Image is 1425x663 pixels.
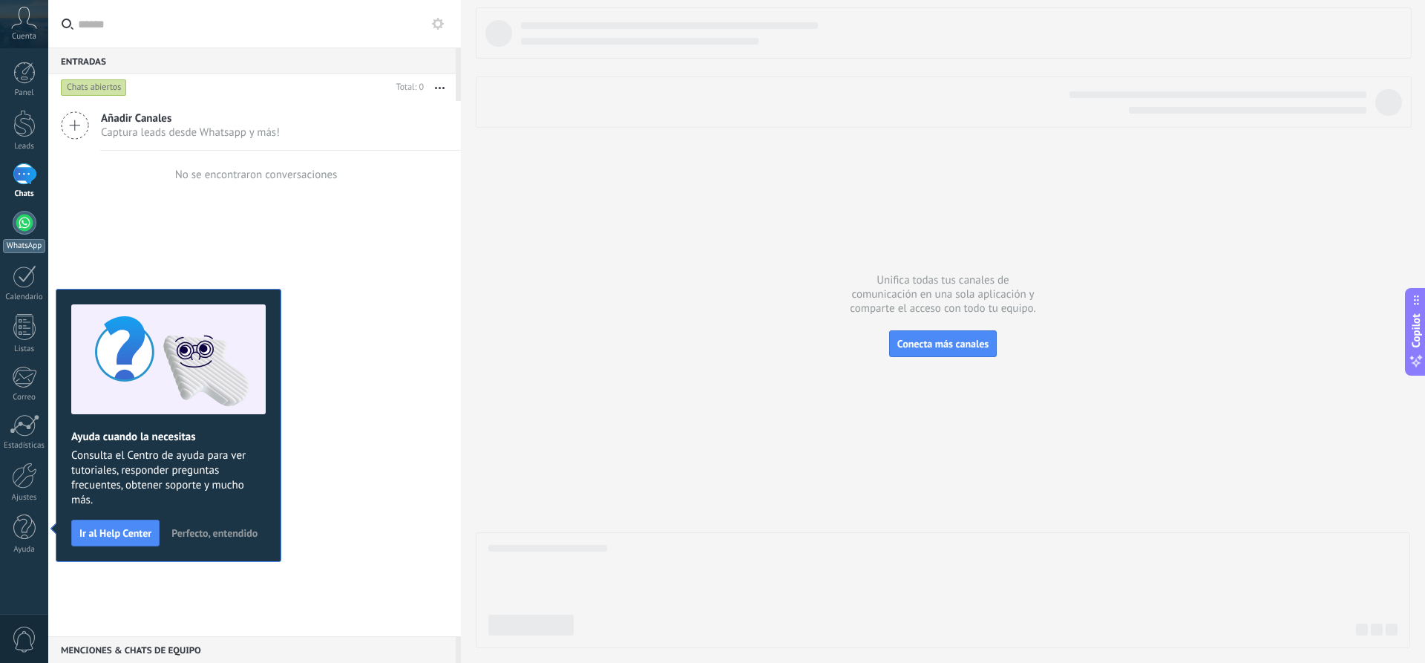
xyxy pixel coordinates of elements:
button: Perfecto, entendido [165,522,264,544]
button: Conecta más canales [889,330,997,357]
h2: Ayuda cuando la necesitas [71,430,266,444]
div: Ajustes [3,493,46,503]
div: Calendario [3,293,46,302]
span: Ir al Help Center [79,528,151,538]
div: Correo [3,393,46,402]
span: Consulta el Centro de ayuda para ver tutoriales, responder preguntas frecuentes, obtener soporte ... [71,448,266,508]
div: Estadísticas [3,441,46,451]
div: Entradas [48,48,456,74]
span: Captura leads desde Whatsapp y más! [101,125,280,140]
span: Copilot [1409,313,1424,347]
div: No se encontraron conversaciones [175,168,338,182]
div: Listas [3,344,46,354]
button: Ir al Help Center [71,520,160,546]
div: Leads [3,142,46,151]
div: Ayuda [3,545,46,555]
span: Perfecto, entendido [171,528,258,538]
div: WhatsApp [3,239,45,253]
span: Cuenta [12,32,36,42]
span: Añadir Canales [101,111,280,125]
div: Chats [3,189,46,199]
span: Conecta más canales [897,337,989,350]
div: Chats abiertos [61,79,127,97]
div: Menciones & Chats de equipo [48,636,456,663]
div: Total: 0 [390,80,424,95]
div: Panel [3,88,46,98]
